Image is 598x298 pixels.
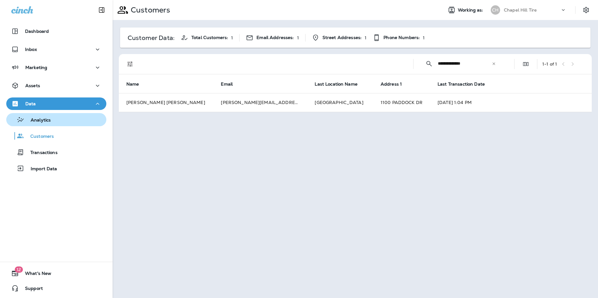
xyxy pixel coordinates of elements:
[24,150,58,156] p: Transactions
[458,7,484,13] span: Working as:
[213,93,307,112] td: [PERSON_NAME][EMAIL_ADDRESS][DOMAIN_NAME]
[25,65,47,70] p: Marketing
[6,129,106,142] button: Customers
[315,100,363,105] span: [GEOGRAPHIC_DATA]
[6,113,106,126] button: Analytics
[221,81,241,87] span: Email
[256,35,294,40] span: Email Addresses:
[119,93,213,112] td: [PERSON_NAME] [PERSON_NAME]
[381,82,402,87] span: Address 1
[6,162,106,175] button: Import Data
[423,57,435,70] button: Collapse Search
[297,35,299,40] p: 1
[6,79,106,92] button: Assets
[6,43,106,56] button: Inbox
[231,35,233,40] p: 1
[25,101,36,106] p: Data
[126,81,147,87] span: Name
[504,7,537,12] p: Chapel Hill Tire
[6,25,106,37] button: Dashboard
[93,4,110,16] button: Collapse Sidebar
[438,82,485,87] span: Last Transaction Date
[25,29,49,34] p: Dashboard
[315,82,357,87] span: Last Location Name
[491,5,500,15] div: CH
[15,266,23,273] span: 12
[430,93,592,112] td: [DATE] 1:04 PM
[24,117,51,123] p: Analytics
[519,58,532,70] button: Edit Fields
[423,35,425,40] p: 1
[6,146,106,159] button: Transactions
[19,286,43,293] span: Support
[221,82,233,87] span: Email
[19,271,51,278] span: What's New
[6,282,106,295] button: Support
[128,35,175,40] p: Customer Data:
[438,81,493,87] span: Last Transaction Date
[365,35,367,40] p: 1
[542,62,557,67] div: 1 - 1 of 1
[6,97,106,110] button: Data
[383,35,420,40] span: Phone Numbers:
[126,82,139,87] span: Name
[6,267,106,280] button: 12What's New
[373,93,430,112] td: 1100 PADDOCK DR
[381,81,410,87] span: Address 1
[25,83,40,88] p: Assets
[128,5,170,15] p: Customers
[124,58,136,70] button: Filters
[25,47,37,52] p: Inbox
[315,81,366,87] span: Last Location Name
[322,35,362,40] span: Street Addresses:
[6,61,106,74] button: Marketing
[580,4,592,16] button: Settings
[191,35,228,40] span: Total Customers:
[24,166,57,172] p: Import Data
[24,134,54,140] p: Customers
